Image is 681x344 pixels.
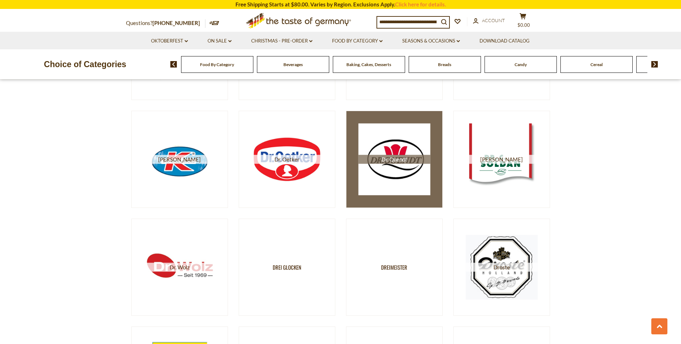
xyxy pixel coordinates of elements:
[151,37,188,45] a: Oktoberfest
[131,219,228,316] a: Dr. Wolz
[453,219,550,316] a: Droste
[251,37,312,45] a: Christmas - PRE-ORDER
[273,263,301,272] span: Drei Glocken
[144,124,215,195] img: Dr. Knoll
[590,62,603,67] a: Cereal
[466,155,537,164] span: [PERSON_NAME]
[515,62,527,67] a: Candy
[358,155,430,164] span: Dr. Quendt
[346,111,443,208] a: Dr. Quendt
[239,219,335,316] a: Drei Glocken
[402,37,460,45] a: Seasons & Occasions
[152,20,200,26] a: [PHONE_NUMBER]
[395,1,446,8] a: Click here for details.
[517,22,530,28] span: $0.00
[332,37,383,45] a: Food By Category
[466,124,537,195] img: Dr. Soldan
[239,111,335,208] a: Dr. Oetker
[251,155,323,164] span: Dr. Oetker
[438,62,451,67] a: Breads
[466,231,537,303] img: Droste
[346,62,391,67] a: Baking, Cakes, Desserts
[453,111,550,208] a: [PERSON_NAME]
[512,13,534,31] button: $0.00
[200,62,234,67] a: Food By Category
[482,18,505,23] span: Account
[381,263,407,272] span: Dreimeister
[651,61,658,68] img: next arrow
[208,37,232,45] a: On Sale
[466,263,537,272] span: Droste
[251,124,323,195] img: Dr. Oetker
[144,155,215,164] span: [PERSON_NAME]
[170,61,177,68] img: previous arrow
[126,19,205,28] p: Questions?
[283,62,303,67] a: Beverages
[473,17,505,25] a: Account
[480,37,530,45] a: Download Catalog
[131,111,228,208] a: [PERSON_NAME]
[144,263,215,272] span: Dr. Wolz
[144,237,215,298] img: Dr. Wolz
[358,124,430,195] img: Dr. Quendt
[346,219,443,316] a: Dreimeister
